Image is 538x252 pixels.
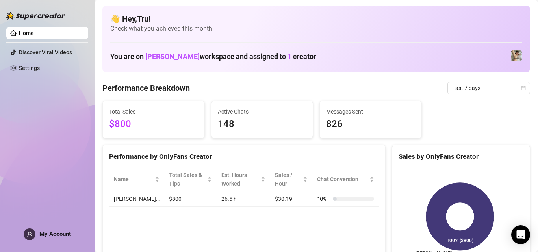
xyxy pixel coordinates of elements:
span: 1 [288,52,291,61]
span: My Account [39,230,71,237]
span: Last 7 days [452,82,525,94]
a: Home [19,30,34,36]
span: Chat Conversion [317,175,368,184]
th: Total Sales & Tips [164,167,217,191]
h4: 👋 Hey, Tru ! [110,13,522,24]
span: Messages Sent [326,107,415,116]
span: 148 [218,117,307,132]
span: [PERSON_NAME] [145,52,200,61]
span: user [27,232,33,237]
a: Discover Viral Videos [19,49,72,55]
span: Name [114,175,153,184]
td: $800 [164,191,217,207]
h4: Performance Breakdown [102,83,190,94]
span: Active Chats [218,107,307,116]
img: logo-BBDzfeDw.svg [6,12,65,20]
span: 826 [326,117,415,132]
th: Name [109,167,164,191]
img: Giovanna [511,50,522,61]
td: $30.19 [270,191,312,207]
span: Sales / Hour [275,171,301,188]
div: Open Intercom Messenger [511,225,530,244]
th: Chat Conversion [312,167,379,191]
div: Est. Hours Worked [221,171,260,188]
div: Performance by OnlyFans Creator [109,151,379,162]
a: Settings [19,65,40,71]
span: Check what you achieved this month [110,24,522,33]
div: Sales by OnlyFans Creator [399,151,523,162]
td: [PERSON_NAME]… [109,191,164,207]
span: 10 % [317,195,330,203]
th: Sales / Hour [270,167,312,191]
span: Total Sales [109,107,198,116]
span: calendar [521,86,526,90]
span: $800 [109,117,198,132]
h1: You are on workspace and assigned to creator [110,52,316,61]
span: Total Sales & Tips [169,171,206,188]
td: 26.5 h [217,191,271,207]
